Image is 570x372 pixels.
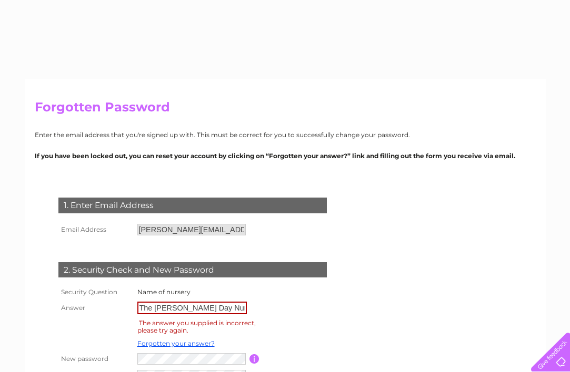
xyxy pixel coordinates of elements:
th: Answer [56,299,135,317]
label: Name of nursery [137,288,191,296]
p: Enter the email address that you're signed up with. This must be correct for you to successfully ... [35,130,536,140]
div: 1. Enter Email Address [58,198,327,213]
h2: Forgotten Password [35,100,536,120]
th: New password [56,350,135,367]
a: Forgotten your answer? [137,339,215,347]
th: Security Question [56,285,135,299]
div: The answer you supplied is incorrect, please try again. [137,317,256,336]
div: 2. Security Check and New Password [58,262,327,278]
p: If you have been locked out, you can reset your account by clicking on “Forgotten your answer?” l... [35,151,536,161]
th: Email Address [56,221,135,238]
input: Information [249,354,259,364]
